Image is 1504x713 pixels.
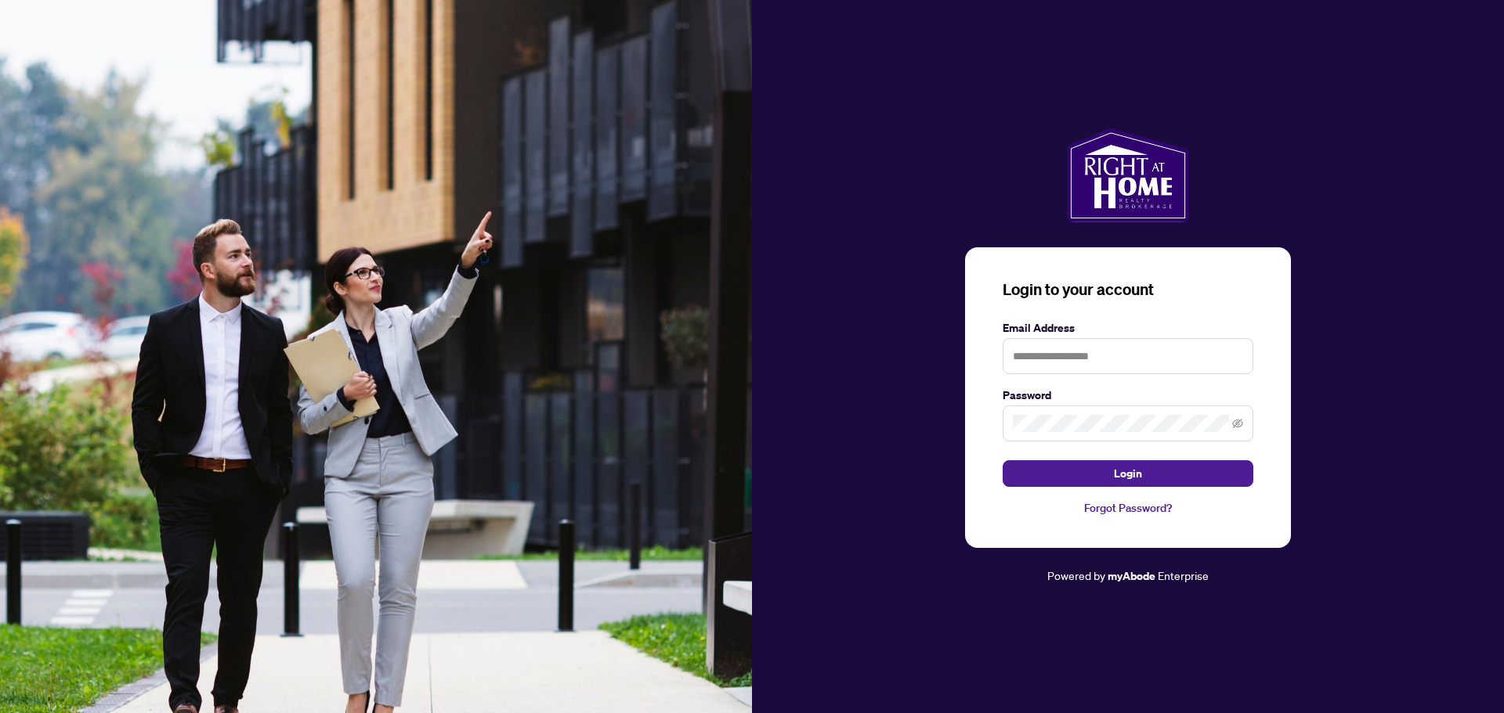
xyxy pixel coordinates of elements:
span: Enterprise [1158,568,1209,582]
span: eye-invisible [1232,418,1243,429]
span: Powered by [1047,568,1105,582]
a: Forgot Password? [1003,499,1253,517]
label: Password [1003,387,1253,404]
h3: Login to your account [1003,279,1253,301]
label: Email Address [1003,319,1253,337]
span: Login [1114,461,1142,486]
button: Login [1003,460,1253,487]
img: ma-logo [1067,128,1188,222]
a: myAbode [1108,567,1155,585]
